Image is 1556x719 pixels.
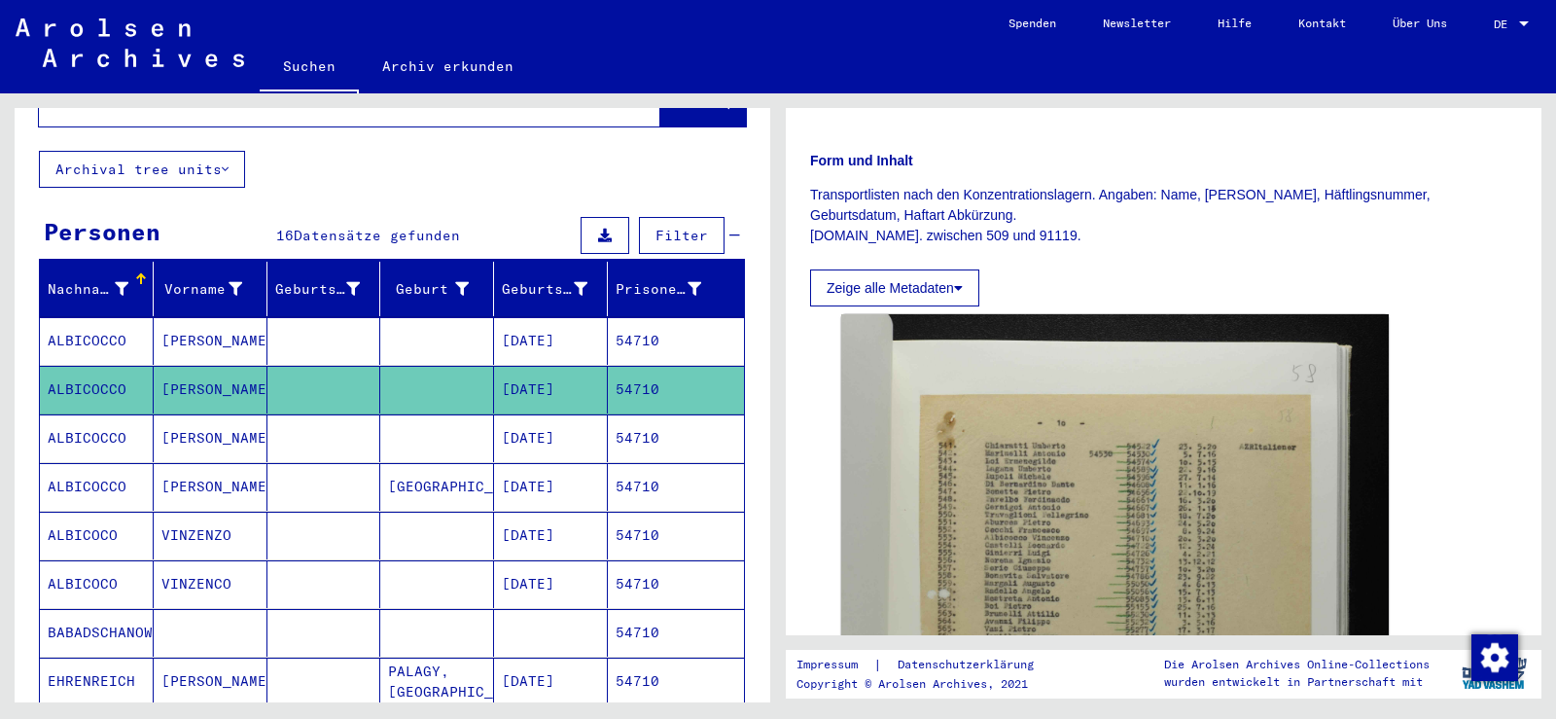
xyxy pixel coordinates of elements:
div: Geburt‏ [388,273,493,305]
p: Die Arolsen Archives Online-Collections [1164,656,1430,673]
p: Copyright © Arolsen Archives, 2021 [796,675,1057,693]
span: DE [1494,18,1515,31]
img: Zustimmung ändern [1471,634,1518,681]
mat-cell: [DATE] [494,463,608,511]
mat-cell: VINZENZO [154,512,267,559]
mat-cell: EHRENREICH [40,658,154,705]
mat-cell: [PERSON_NAME] [154,414,267,462]
div: Zustimmung ändern [1470,633,1517,680]
mat-cell: [DATE] [494,366,608,413]
mat-cell: 54710 [608,414,744,462]
div: Nachname [48,273,153,305]
mat-cell: ALBICOCCO [40,414,154,462]
a: Archiv erkunden [359,43,537,90]
mat-cell: [DATE] [494,414,608,462]
mat-cell: 54710 [608,463,744,511]
div: Nachname [48,279,128,300]
mat-cell: 54710 [608,560,744,608]
mat-header-cell: Geburtsname [267,262,381,316]
div: Vorname [161,273,266,305]
a: Datenschutzerklärung [882,655,1057,675]
mat-cell: [DATE] [494,317,608,365]
mat-cell: 54710 [608,366,744,413]
mat-cell: [DATE] [494,560,608,608]
div: Geburtsdatum [502,279,587,300]
img: Arolsen_neg.svg [16,18,244,67]
mat-cell: 54710 [608,609,744,657]
div: Prisoner # [616,279,701,300]
mat-cell: PALAGY, [GEOGRAPHIC_DATA]. [380,658,494,705]
div: Geburtsname [275,273,385,305]
div: Personen [44,214,160,249]
mat-cell: [PERSON_NAME] [154,463,267,511]
div: Geburtsdatum [502,273,612,305]
mat-header-cell: Prisoner # [608,262,744,316]
button: Archival tree units [39,151,245,188]
mat-cell: ALBICOCO [40,560,154,608]
span: Filter [655,227,708,244]
mat-cell: 54710 [608,658,744,705]
span: 16 [276,227,294,244]
mat-header-cell: Geburt‏ [380,262,494,316]
p: Transportlisten nach den Konzentrationslagern. Angaben: Name, [PERSON_NAME], Häftlingsnummer, Geb... [810,185,1517,246]
img: yv_logo.png [1458,649,1531,698]
a: Impressum [796,655,873,675]
mat-cell: [PERSON_NAME] [154,366,267,413]
mat-header-cell: Vorname [154,262,267,316]
mat-header-cell: Nachname [40,262,154,316]
mat-cell: BABADSCHANOW [40,609,154,657]
mat-cell: [GEOGRAPHIC_DATA] [380,463,494,511]
mat-cell: [DATE] [494,512,608,559]
mat-cell: 54710 [608,512,744,559]
div: Vorname [161,279,242,300]
mat-cell: ALBICOCCO [40,366,154,413]
a: Suchen [260,43,359,93]
mat-cell: 54710 [608,317,744,365]
b: Form und Inhalt [810,153,913,168]
button: Filter [639,217,725,254]
div: Geburt‏ [388,279,469,300]
mat-cell: ALBICOCO [40,512,154,559]
mat-cell: [PERSON_NAME] [154,317,267,365]
p: wurden entwickelt in Partnerschaft mit [1164,673,1430,691]
mat-header-cell: Geburtsdatum [494,262,608,316]
span: Datensätze gefunden [294,227,460,244]
div: Geburtsname [275,279,361,300]
div: | [796,655,1057,675]
mat-cell: [DATE] [494,658,608,705]
mat-cell: VINZENCO [154,560,267,608]
mat-cell: [PERSON_NAME] [154,658,267,705]
mat-cell: ALBICOCCO [40,463,154,511]
mat-cell: ALBICOCCO [40,317,154,365]
button: Zeige alle Metadaten [810,270,979,306]
div: Prisoner # [616,273,725,305]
